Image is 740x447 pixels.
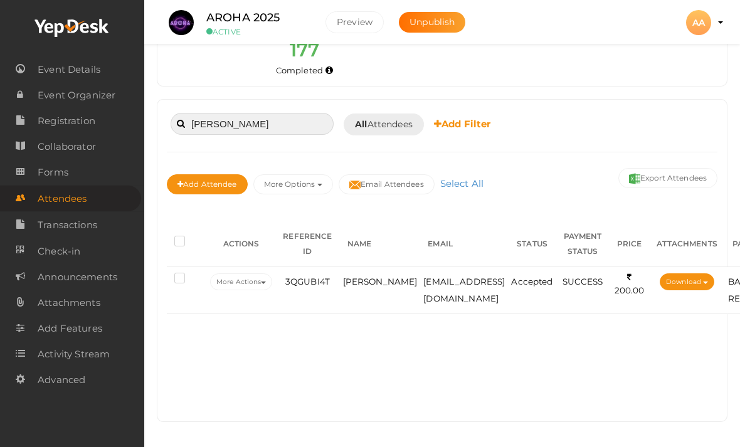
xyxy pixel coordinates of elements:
[682,9,715,36] button: AA
[38,186,87,211] span: Attendees
[253,174,333,194] button: More Options
[434,118,491,130] b: Add Filter
[420,221,508,267] th: EMAIL
[437,177,487,189] a: Select All
[355,118,413,131] span: Attendees
[207,221,275,267] th: ACTIONS
[339,174,435,194] button: Email Attendees
[508,221,556,267] th: STATUS
[171,113,334,135] input: Search attendee
[38,83,115,108] span: Event Organizer
[38,265,117,290] span: Announcements
[511,276,552,287] span: Accepted
[343,276,418,287] span: [PERSON_NAME]
[210,273,272,290] button: More Actions
[410,16,455,28] span: Unpublish
[686,10,711,35] div: AA
[355,118,367,130] b: All
[349,179,361,191] img: mail-filled.svg
[206,27,307,36] small: ACTIVE
[629,173,640,184] img: excel.svg
[283,231,332,256] span: REFERENCE ID
[290,38,319,61] span: 177
[38,239,80,264] span: Check-in
[325,67,333,74] i: Accepted and completed payment succesfully
[38,316,102,341] span: Add Features
[556,221,610,267] th: PAYMENT STATUS
[563,276,603,287] span: SUCCESS
[660,273,714,290] button: Download
[38,342,110,367] span: Activity Stream
[325,11,384,33] button: Preview
[399,12,465,33] button: Unpublish
[686,17,711,28] profile-pic: AA
[276,65,323,75] span: Completed
[38,367,85,392] span: Advanced
[167,174,248,194] button: Add Attendee
[38,160,68,185] span: Forms
[649,221,725,267] th: ATTACHMENTS
[340,221,421,267] th: NAME
[206,9,280,27] label: AROHA 2025
[423,276,505,303] span: [EMAIL_ADDRESS][DOMAIN_NAME]
[285,276,330,287] span: 3QGUBI4T
[38,57,100,82] span: Event Details
[38,213,97,238] span: Transactions
[38,108,95,134] span: Registration
[618,168,717,188] button: Export Attendees
[615,272,645,295] span: 200.00
[38,290,100,315] span: Attachments
[169,10,194,35] img: UG3MQEGT_small.jpeg
[610,221,650,267] th: PRICE
[38,134,96,159] span: Collaborator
